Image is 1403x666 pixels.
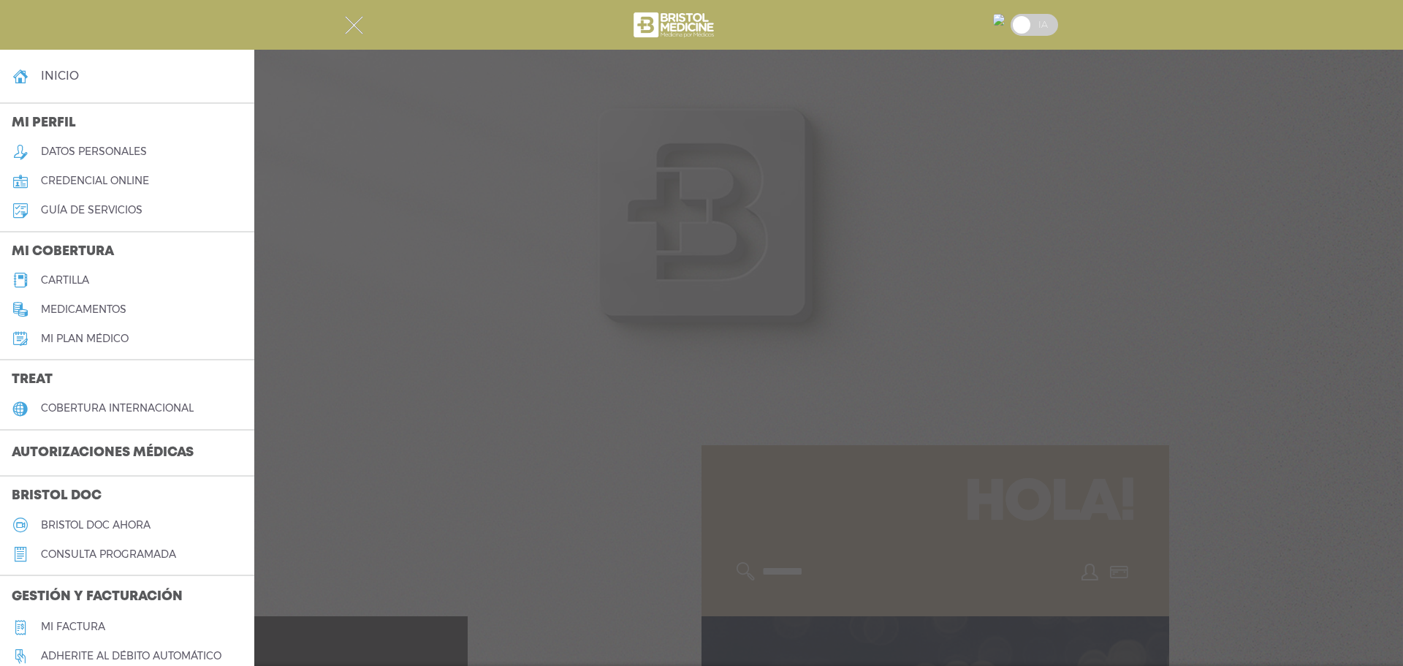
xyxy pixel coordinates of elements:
[41,145,147,158] h5: datos personales
[41,621,105,633] h5: Mi factura
[41,402,194,415] h5: cobertura internacional
[345,16,363,34] img: Cober_menu-close-white.svg
[41,303,126,316] h5: medicamentos
[993,14,1005,26] img: 16848
[41,204,142,216] h5: guía de servicios
[41,175,149,187] h5: credencial online
[41,333,129,345] h5: Mi plan médico
[41,519,151,531] h5: Bristol doc ahora
[41,274,89,287] h5: cartilla
[41,650,221,662] h5: Adherite al débito automático
[41,548,176,561] h5: consulta programada
[41,69,79,83] h4: inicio
[631,7,718,42] img: bristol-medicine-blanco.png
